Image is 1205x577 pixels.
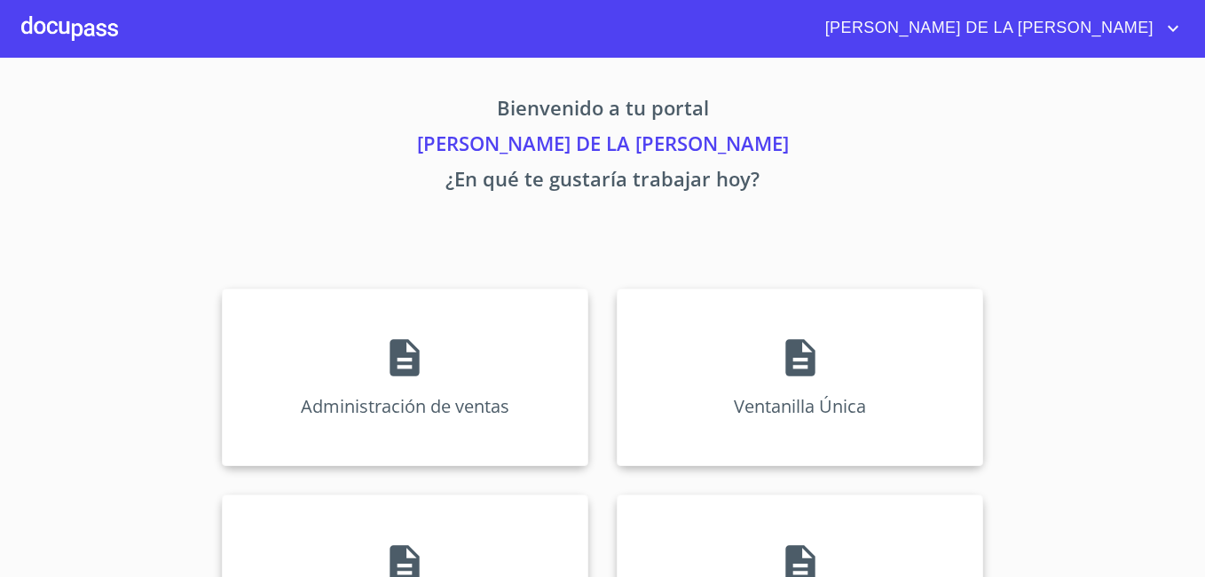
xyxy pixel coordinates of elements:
[56,129,1149,164] p: [PERSON_NAME] DE LA [PERSON_NAME]
[734,394,866,418] p: Ventanilla Única
[56,164,1149,200] p: ¿En qué te gustaría trabajar hoy?
[812,14,1162,43] span: [PERSON_NAME] DE LA [PERSON_NAME]
[56,93,1149,129] p: Bienvenido a tu portal
[301,394,509,418] p: Administración de ventas
[812,14,1184,43] button: account of current user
